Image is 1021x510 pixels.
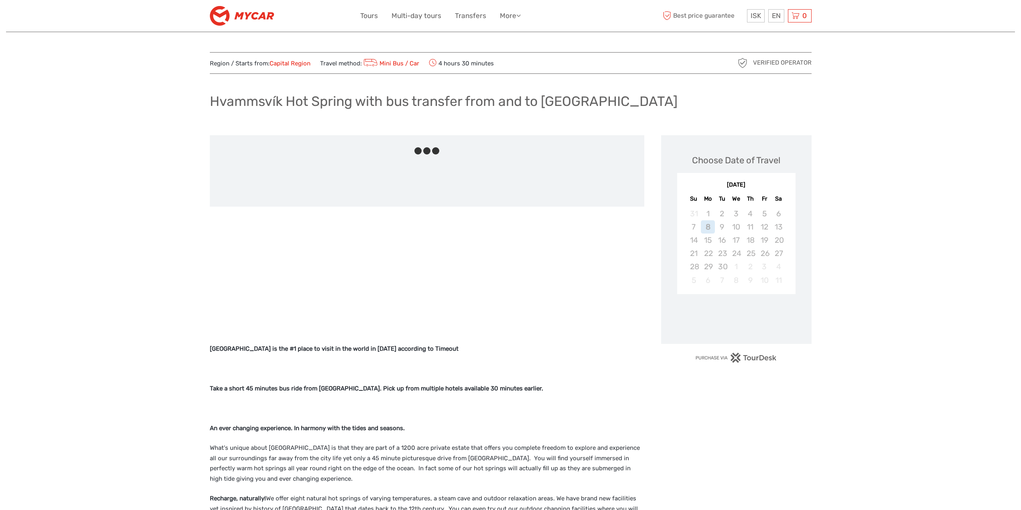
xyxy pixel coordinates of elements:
[734,315,739,320] div: Loading...
[729,274,743,287] div: Not available Wednesday, October 8th, 2025
[729,220,743,234] div: Not available Wednesday, September 10th, 2025
[360,10,378,22] a: Tours
[771,247,786,260] div: Not available Saturday, September 27th, 2025
[715,234,729,247] div: Not available Tuesday, September 16th, 2025
[687,207,701,220] div: Not available Sunday, August 31st, 2025
[687,247,701,260] div: Not available Sunday, September 21st, 2025
[801,12,808,20] span: 0
[715,193,729,204] div: Tu
[687,234,701,247] div: Not available Sunday, September 14th, 2025
[729,234,743,247] div: Not available Wednesday, September 17th, 2025
[687,220,701,234] div: Not available Sunday, September 7th, 2025
[210,93,678,110] h1: Hvammsvík Hot Spring with bus transfer from and to [GEOGRAPHIC_DATA]
[757,220,771,234] div: Not available Friday, September 12th, 2025
[729,193,743,204] div: We
[757,260,771,273] div: Not available Friday, October 3rd, 2025
[757,193,771,204] div: Fr
[500,10,521,22] a: More
[757,207,771,220] div: Not available Friday, September 5th, 2025
[210,345,459,352] strong: [GEOGRAPHIC_DATA] is the #1 place to visit in the world in [DATE] according to Timeout
[757,247,771,260] div: Not available Friday, September 26th, 2025
[768,9,784,22] div: EN
[743,274,757,287] div: Not available Thursday, October 9th, 2025
[751,12,761,20] span: ISK
[743,260,757,273] div: Not available Thursday, October 2nd, 2025
[210,59,311,68] span: Region / Starts from:
[661,9,745,22] span: Best price guarantee
[429,57,494,69] span: 4 hours 30 minutes
[362,60,420,67] a: Mini Bus / Car
[270,60,311,67] a: Capital Region
[771,274,786,287] div: Not available Saturday, October 11th, 2025
[210,425,405,432] strong: An ever changing experience. In harmony with the tides and seasons.
[210,6,274,26] img: 3195-1797b0cd-02a8-4b19-8eb3-e1b3e2a469b3_logo_small.png
[677,181,796,189] div: [DATE]
[455,10,486,22] a: Transfers
[743,193,757,204] div: Th
[695,353,777,363] img: PurchaseViaTourDesk.png
[729,207,743,220] div: Not available Wednesday, September 3rd, 2025
[757,274,771,287] div: Not available Friday, October 10th, 2025
[771,260,786,273] div: Not available Saturday, October 4th, 2025
[701,274,715,287] div: Not available Monday, October 6th, 2025
[701,220,715,234] div: Not available Monday, September 8th, 2025
[701,247,715,260] div: Not available Monday, September 22nd, 2025
[743,207,757,220] div: Not available Thursday, September 4th, 2025
[210,495,266,502] strong: Recharge, naturally!
[210,443,644,484] p: What's unique about [GEOGRAPHIC_DATA] is that they are part of a 1200 acre private estate that of...
[771,234,786,247] div: Not available Saturday, September 20th, 2025
[743,220,757,234] div: Not available Thursday, September 11th, 2025
[743,247,757,260] div: Not available Thursday, September 25th, 2025
[736,57,749,69] img: verified_operator_grey_128.png
[687,274,701,287] div: Not available Sunday, October 5th, 2025
[729,260,743,273] div: Not available Wednesday, October 1st, 2025
[771,207,786,220] div: Not available Saturday, September 6th, 2025
[771,220,786,234] div: Not available Saturday, September 13th, 2025
[701,234,715,247] div: Not available Monday, September 15th, 2025
[715,247,729,260] div: Not available Tuesday, September 23rd, 2025
[392,10,441,22] a: Multi-day tours
[715,207,729,220] div: Not available Tuesday, September 2nd, 2025
[743,234,757,247] div: Not available Thursday, September 18th, 2025
[701,260,715,273] div: Not available Monday, September 29th, 2025
[320,57,420,69] span: Travel method:
[753,59,812,67] span: Verified Operator
[687,193,701,204] div: Su
[729,247,743,260] div: Not available Wednesday, September 24th, 2025
[757,234,771,247] div: Not available Friday, September 19th, 2025
[715,260,729,273] div: Not available Tuesday, September 30th, 2025
[687,260,701,273] div: Not available Sunday, September 28th, 2025
[210,385,543,392] strong: Take a short 45 minutes bus ride from [GEOGRAPHIC_DATA]. Pick up from multiple hotels available 3...
[771,193,786,204] div: Sa
[701,207,715,220] div: Not available Monday, September 1st, 2025
[701,193,715,204] div: Mo
[715,274,729,287] div: Not available Tuesday, October 7th, 2025
[680,207,793,287] div: month 2025-09
[692,154,780,167] div: Choose Date of Travel
[715,220,729,234] div: Not available Tuesday, September 9th, 2025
